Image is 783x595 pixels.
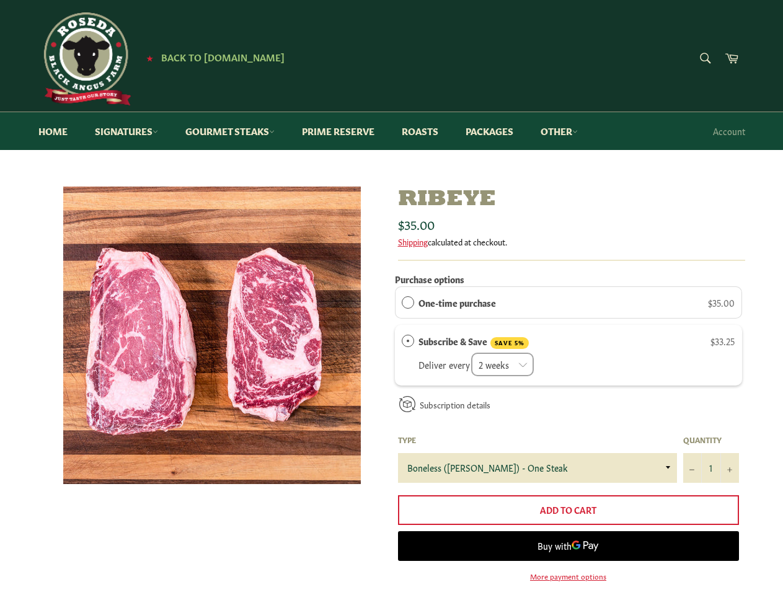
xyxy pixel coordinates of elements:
[708,296,735,309] span: $35.00
[471,353,534,377] select: Interval select
[398,571,739,581] a: More payment options
[146,53,153,63] span: ★
[402,296,414,309] div: One-time purchase
[540,503,596,516] span: Add to Cart
[82,112,170,150] a: Signatures
[161,50,285,63] span: Back to [DOMAIN_NAME]
[395,273,464,285] label: Purchase options
[420,399,490,410] a: Subscription details
[707,113,751,149] a: Account
[290,112,387,150] a: Prime Reserve
[389,112,451,150] a: Roasts
[173,112,287,150] a: Gourmet Steaks
[398,215,435,232] span: $35.00
[26,112,80,150] a: Home
[710,335,735,347] span: $33.25
[490,337,529,349] span: SAVE 5%
[402,334,414,348] div: Subscribe & Save
[398,236,745,247] div: calculated at checkout.
[683,453,702,483] button: Reduce item quantity by one
[140,53,285,63] a: ★ Back to [DOMAIN_NAME]
[418,296,496,309] label: One-time purchase
[720,453,739,483] button: Increase item quantity by one
[63,187,361,484] img: Ribeye
[418,358,470,371] label: Deliver every
[418,334,529,349] label: Subscribe & Save
[398,236,428,247] a: Shipping
[453,112,526,150] a: Packages
[528,112,590,150] a: Other
[398,495,739,525] button: Add to Cart
[398,434,677,445] label: Type
[683,434,739,445] label: Quantity
[38,12,131,105] img: Roseda Beef
[398,187,745,213] h1: Ribeye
